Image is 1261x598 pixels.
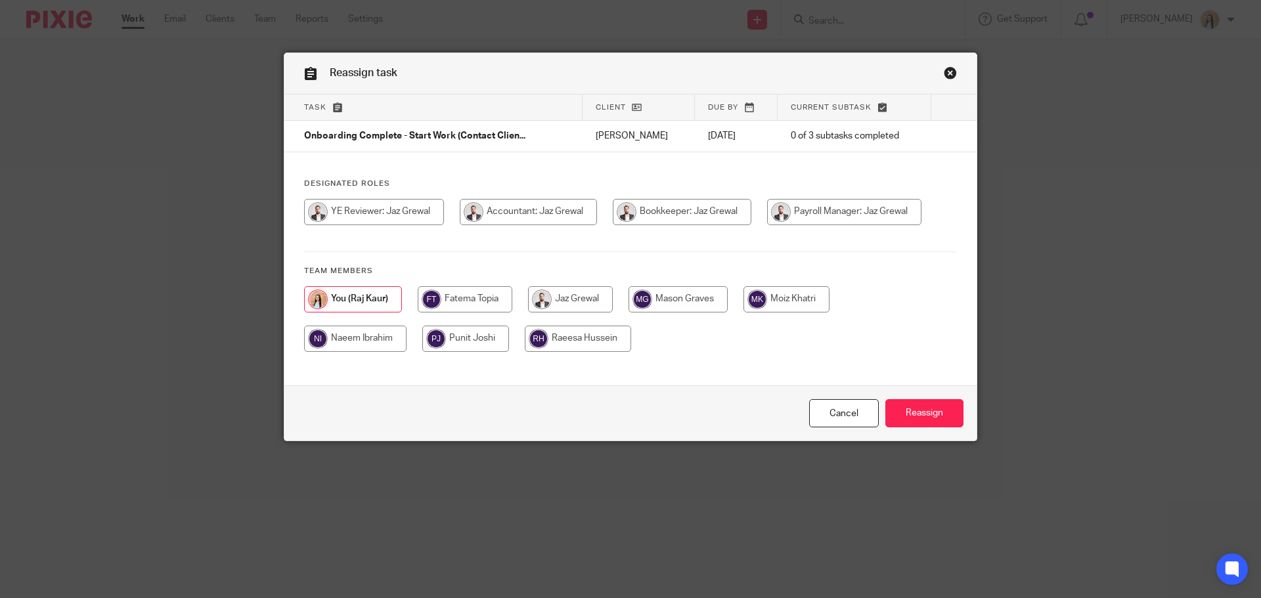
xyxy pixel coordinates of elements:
h4: Designated Roles [304,179,957,189]
span: Current subtask [791,104,872,111]
span: Task [304,104,326,111]
p: [PERSON_NAME] [596,129,682,142]
span: Onboarding Complete - Start Work (Contact Clien... [304,132,525,141]
span: Due by [708,104,738,111]
span: Reassign task [330,68,397,78]
p: [DATE] [708,129,764,142]
a: Close this dialog window [809,399,879,427]
td: 0 of 3 subtasks completed [778,121,931,152]
input: Reassign [885,399,963,427]
h4: Team members [304,266,957,276]
a: Close this dialog window [944,66,957,84]
span: Client [596,104,626,111]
